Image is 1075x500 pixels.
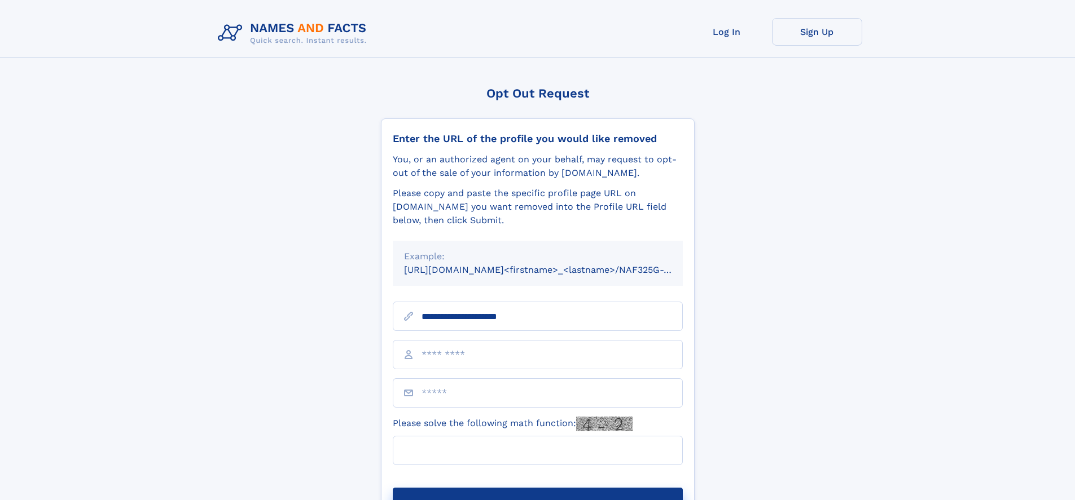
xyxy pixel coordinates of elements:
div: Please copy and paste the specific profile page URL on [DOMAIN_NAME] you want removed into the Pr... [393,187,683,227]
a: Sign Up [772,18,862,46]
label: Please solve the following math function: [393,417,633,431]
img: Logo Names and Facts [213,18,376,48]
small: [URL][DOMAIN_NAME]<firstname>_<lastname>/NAF325G-xxxxxxxx [404,264,704,275]
div: You, or an authorized agent on your behalf, may request to opt-out of the sale of your informatio... [393,153,683,180]
div: Opt Out Request [381,86,695,100]
div: Enter the URL of the profile you would like removed [393,132,683,145]
a: Log In [682,18,772,46]
div: Example: [404,250,672,263]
